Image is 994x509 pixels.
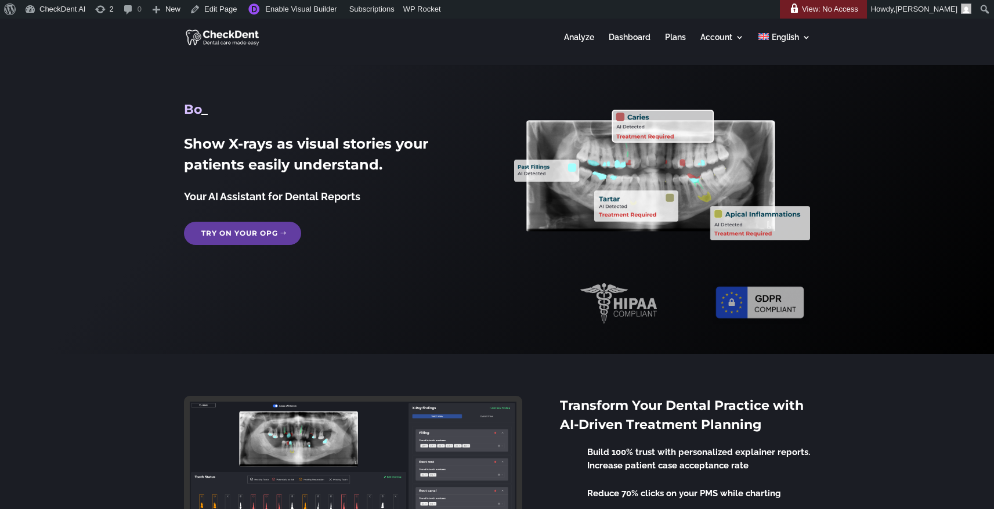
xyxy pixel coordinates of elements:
a: Account [700,33,744,56]
span: Bo [184,102,201,117]
span: [PERSON_NAME] [895,5,957,13]
a: Dashboard [609,33,650,56]
img: X_Ray_annotated [514,110,810,240]
span: English [772,33,799,42]
span: Reduce 70% clicks on your PMS while charting [587,488,781,499]
img: CheckDent AI [186,28,261,46]
a: Try on your OPG [184,222,301,245]
span: Build 100% trust with personalized explainer reports. Increase patient case acceptance rate [587,447,810,471]
a: Analyze [564,33,594,56]
span: _ [201,102,208,117]
img: Arnav Saha [961,3,971,14]
a: English [758,33,810,56]
a: Plans [665,33,686,56]
span: Your AI Assistant for Dental Reports [184,190,360,203]
span: Transform Your Dental Practice with AI-Driven Treatment Planning [560,398,804,432]
h2: Show X-rays as visual stories your patients easily understand. [184,133,480,181]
